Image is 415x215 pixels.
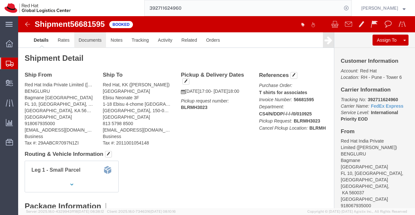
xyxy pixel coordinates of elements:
[18,16,415,208] iframe: FS Legacy Container
[107,210,176,213] span: Client: 2025.18.0-7346316
[150,210,176,213] span: [DATE] 08:10:16
[307,209,407,214] span: Copyright © [DATE]-[DATE] Agistix Inc., All Rights Reserved
[145,0,342,16] input: Search for shipment number, reference number
[361,5,398,12] span: Sumitra Hansdah
[361,4,406,12] button: [PERSON_NAME]
[5,3,71,13] img: logo
[78,210,104,213] span: [DATE] 08:38:12
[26,210,104,213] span: Server: 2025.18.0-4329943ff18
